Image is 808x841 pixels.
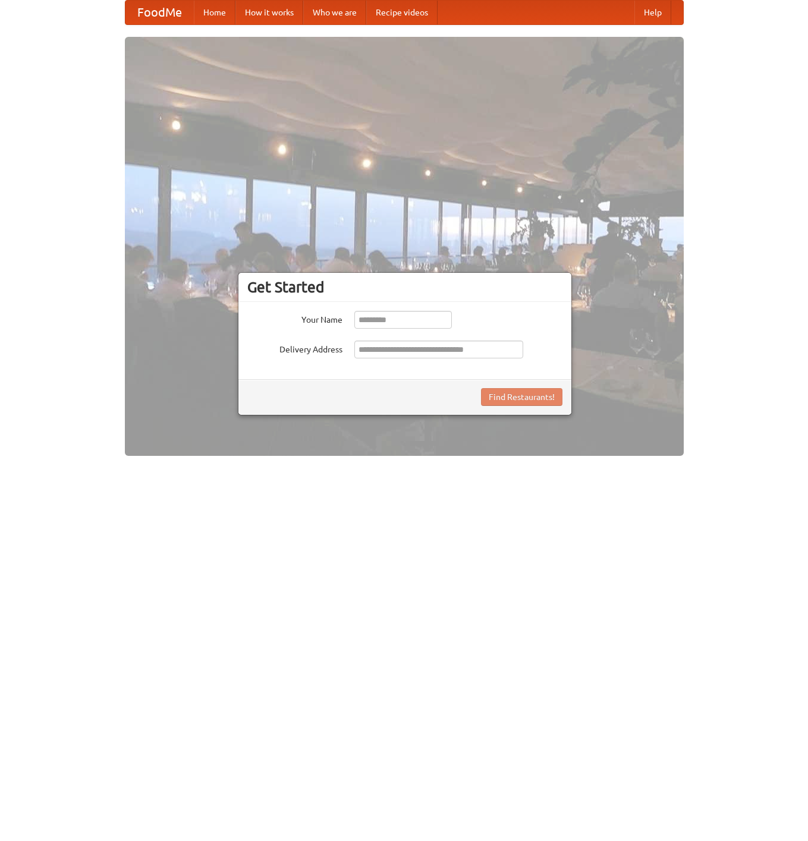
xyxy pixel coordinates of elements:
[303,1,366,24] a: Who we are
[194,1,235,24] a: Home
[247,311,342,326] label: Your Name
[247,278,562,296] h3: Get Started
[125,1,194,24] a: FoodMe
[366,1,438,24] a: Recipe videos
[247,341,342,355] label: Delivery Address
[481,388,562,406] button: Find Restaurants!
[634,1,671,24] a: Help
[235,1,303,24] a: How it works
